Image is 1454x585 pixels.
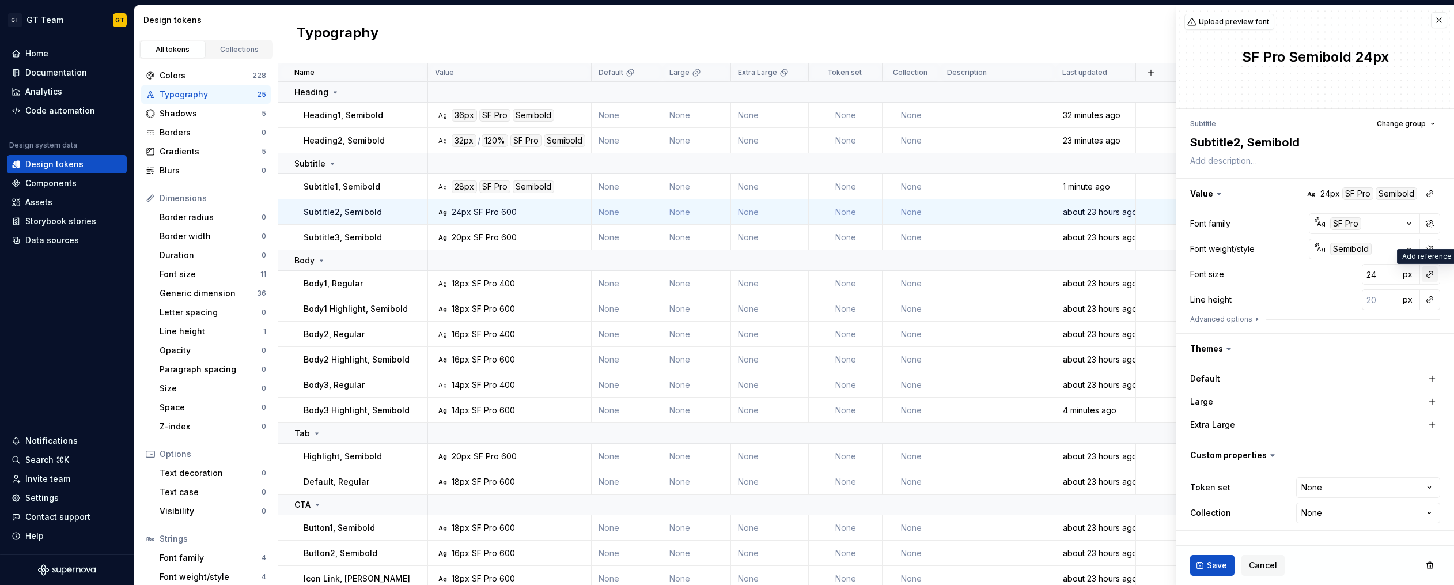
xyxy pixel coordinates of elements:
p: Last updated [1062,68,1107,77]
td: None [662,372,731,398]
div: 4 [262,553,266,563]
div: about 23 hours ago [1056,303,1135,315]
div: Notifications [25,435,78,447]
div: 16px [452,329,469,340]
td: None [592,128,662,153]
div: 32 minutes ago [1056,110,1135,121]
div: GT [8,13,22,27]
a: Colors228 [141,66,271,85]
td: None [883,103,940,128]
div: 36 [257,289,266,298]
div: 23 minutes ago [1056,135,1135,146]
p: Collection [893,68,927,77]
div: Typography [160,89,257,100]
a: Settings [7,489,127,507]
div: 0 [262,488,266,497]
label: Token set [1190,482,1230,493]
div: 36px [452,109,477,122]
p: Large [669,68,690,77]
td: None [883,296,940,322]
div: 120% [482,134,508,147]
td: None [592,372,662,398]
button: Notifications [7,432,127,450]
div: Ag [438,136,447,145]
p: Value [435,68,454,77]
p: Tab [294,428,310,439]
div: Code automation [25,105,95,116]
td: None [731,128,809,153]
div: Line height [1190,294,1232,305]
p: Highlight, Semibold [304,451,382,462]
div: 228 [252,71,266,80]
div: Font family [1190,218,1230,229]
div: 14px [452,379,469,391]
div: 18px [452,278,469,289]
p: Subtitle3, Semibold [304,232,382,243]
div: Design tokens [25,158,84,170]
p: Subtitle [294,158,325,169]
td: None [809,271,883,296]
label: Extra Large [1190,419,1235,431]
td: None [809,103,883,128]
td: None [883,199,940,225]
a: Visibility0 [155,502,271,520]
div: Font size [160,269,260,280]
td: None [662,103,731,128]
td: None [809,296,883,322]
a: Design tokens [7,155,127,173]
div: SF Pro [472,303,497,315]
div: SF Pro [474,232,499,243]
td: None [731,225,809,250]
div: 0 [262,251,266,260]
div: Ag [438,380,447,390]
td: None [731,199,809,225]
div: about 23 hours ago [1056,278,1135,289]
span: px [1403,295,1413,304]
div: 0 [262,128,266,137]
div: Assets [25,197,52,208]
p: Subtitle2, Semibold [304,206,382,218]
div: 600 [499,354,515,365]
button: px [1399,292,1415,308]
div: Border width [160,231,262,242]
div: Duration [160,250,262,261]
div: 0 [262,308,266,317]
p: Default [599,68,623,77]
button: Upload preview font [1184,14,1274,30]
td: None [883,398,940,423]
a: Shadows5 [141,104,271,123]
div: 5 [262,109,266,118]
td: None [662,199,731,225]
td: None [731,103,809,128]
p: Token set [827,68,862,77]
div: 0 [262,166,266,175]
div: / [478,134,480,147]
td: None [731,347,809,372]
div: Border radius [160,212,262,223]
div: 18px [452,303,469,315]
td: None [883,128,940,153]
div: SF Pro [479,180,510,193]
div: 20px [452,451,471,462]
div: Design tokens [143,14,273,26]
div: Home [25,48,48,59]
a: Generic dimension36 [155,284,271,303]
div: Storybook stories [25,216,96,227]
div: Generic dimension [160,288,257,299]
div: Ag [438,304,447,314]
p: Body3 Highlight, Semibold [304,405,410,416]
button: px [1399,266,1415,282]
a: Data sources [7,231,127,250]
div: 4 minutes ago [1056,405,1135,416]
div: Help [25,530,44,542]
div: SF Pro [479,109,510,122]
div: Font family [160,552,262,564]
div: about 23 hours ago [1056,232,1135,243]
td: None [883,444,940,469]
div: SF Pro [474,206,499,218]
div: 4 [262,572,266,582]
div: Blurs [160,165,262,176]
p: Name [294,68,315,77]
div: Ag [438,452,447,461]
div: 0 [262,213,266,222]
